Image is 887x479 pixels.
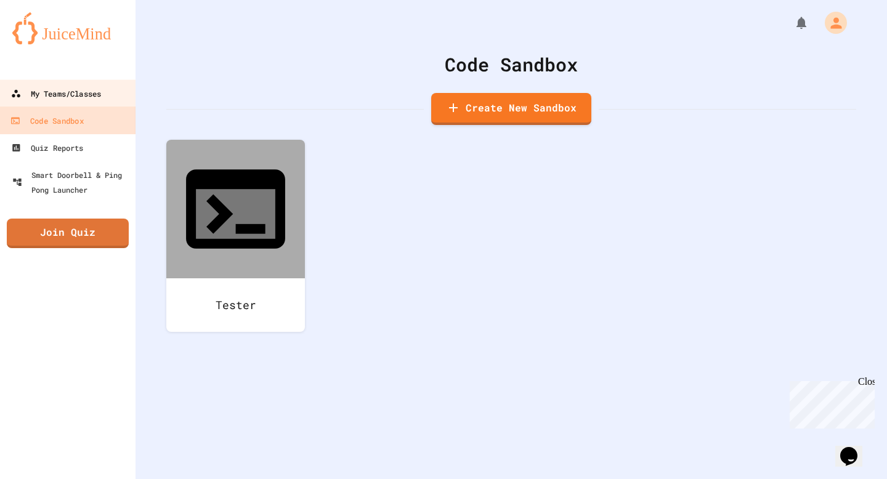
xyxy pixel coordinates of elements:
img: logo-orange.svg [12,12,123,44]
div: Quiz Reports [11,140,83,155]
iframe: chat widget [785,376,875,429]
a: Join Quiz [7,219,129,248]
div: Code Sandbox [166,50,856,78]
a: Tester [166,140,305,332]
div: Chat with us now!Close [5,5,85,78]
div: Tester [166,278,305,332]
div: Code Sandbox [10,113,84,129]
iframe: chat widget [835,430,875,467]
div: Smart Doorbell & Ping Pong Launcher [12,167,131,197]
div: My Account [812,9,850,37]
div: My Teams/Classes [11,86,101,102]
a: Create New Sandbox [431,93,591,125]
div: My Notifications [771,12,812,33]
